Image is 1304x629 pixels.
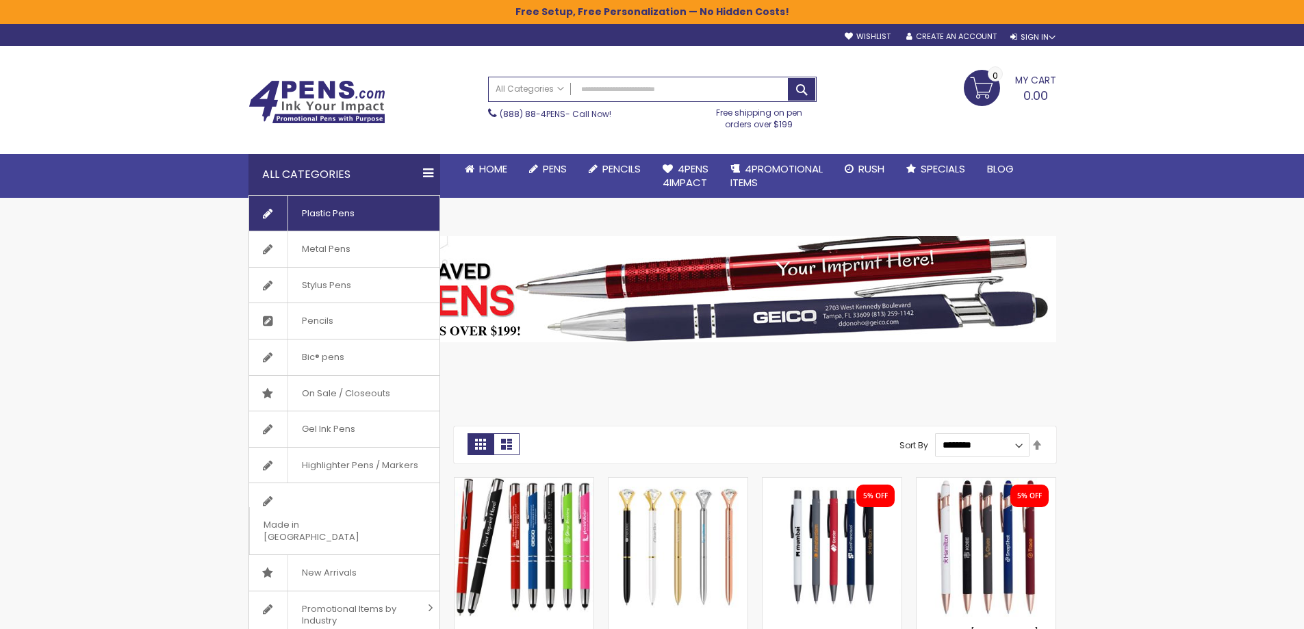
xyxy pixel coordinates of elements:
[249,339,439,375] a: Bic® pens
[652,154,719,198] a: 4Pens4impact
[287,268,365,303] span: Stylus Pens
[1017,491,1042,501] div: 5% OFF
[249,303,439,339] a: Pencils
[248,80,385,124] img: 4Pens Custom Pens and Promotional Products
[249,231,439,267] a: Metal Pens
[468,433,494,455] strong: Grid
[730,162,823,190] span: 4PROMOTIONAL ITEMS
[249,376,439,411] a: On Sale / Closeouts
[249,483,439,554] a: Made in [GEOGRAPHIC_DATA]
[899,439,928,450] label: Sort By
[993,69,998,82] span: 0
[543,162,567,176] span: Pens
[500,108,611,120] span: - Call Now!
[895,154,976,184] a: Specials
[906,31,997,42] a: Create an Account
[1023,87,1048,104] span: 0.00
[287,231,364,267] span: Metal Pens
[976,154,1025,184] a: Blog
[1010,32,1056,42] div: Sign In
[454,154,518,184] a: Home
[287,303,347,339] span: Pencils
[964,70,1056,104] a: 0.00 0
[287,448,432,483] span: Highlighter Pens / Markers
[663,162,708,190] span: 4Pens 4impact
[609,478,747,617] img: Personalized Diamond-III Crystal Clear Brass Pen
[248,154,440,195] div: All Categories
[496,84,564,94] span: All Categories
[249,411,439,447] a: Gel Ink Pens
[917,477,1056,489] a: Custom Lexi Rose Gold Stylus Soft Touch Recycled Aluminum Pen
[609,477,747,489] a: Personalized Diamond-III Crystal Clear Brass Pen
[249,555,439,591] a: New Arrivals
[249,507,405,554] span: Made in [GEOGRAPHIC_DATA]
[489,77,571,100] a: All Categories
[500,108,565,120] a: (888) 88-4PENS
[287,376,404,411] span: On Sale / Closeouts
[249,448,439,483] a: Highlighter Pens / Markers
[455,477,593,489] a: Paramount Custom Metal Stylus® Pens -Special Offer
[249,268,439,303] a: Stylus Pens
[248,236,1056,342] img: Metal Pens
[1191,592,1304,629] iframe: Google Customer Reviews
[763,477,902,489] a: Personalized Recycled Fleetwood Satin Soft Touch Gel Click Pen
[479,162,507,176] span: Home
[287,196,368,231] span: Plastic Pens
[921,162,965,176] span: Specials
[578,154,652,184] a: Pencils
[287,555,370,591] span: New Arrivals
[858,162,884,176] span: Rush
[518,154,578,184] a: Pens
[287,411,369,447] span: Gel Ink Pens
[845,31,891,42] a: Wishlist
[287,339,358,375] span: Bic® pens
[863,491,888,501] div: 5% OFF
[249,196,439,231] a: Plastic Pens
[763,478,902,617] img: Personalized Recycled Fleetwood Satin Soft Touch Gel Click Pen
[702,102,817,129] div: Free shipping on pen orders over $199
[248,356,1056,378] h1: Custom Metal Pens
[834,154,895,184] a: Rush
[917,478,1056,617] img: Custom Lexi Rose Gold Stylus Soft Touch Recycled Aluminum Pen
[602,162,641,176] span: Pencils
[987,162,1014,176] span: Blog
[719,154,834,198] a: 4PROMOTIONALITEMS
[455,478,593,617] img: Paramount Custom Metal Stylus® Pens -Special Offer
